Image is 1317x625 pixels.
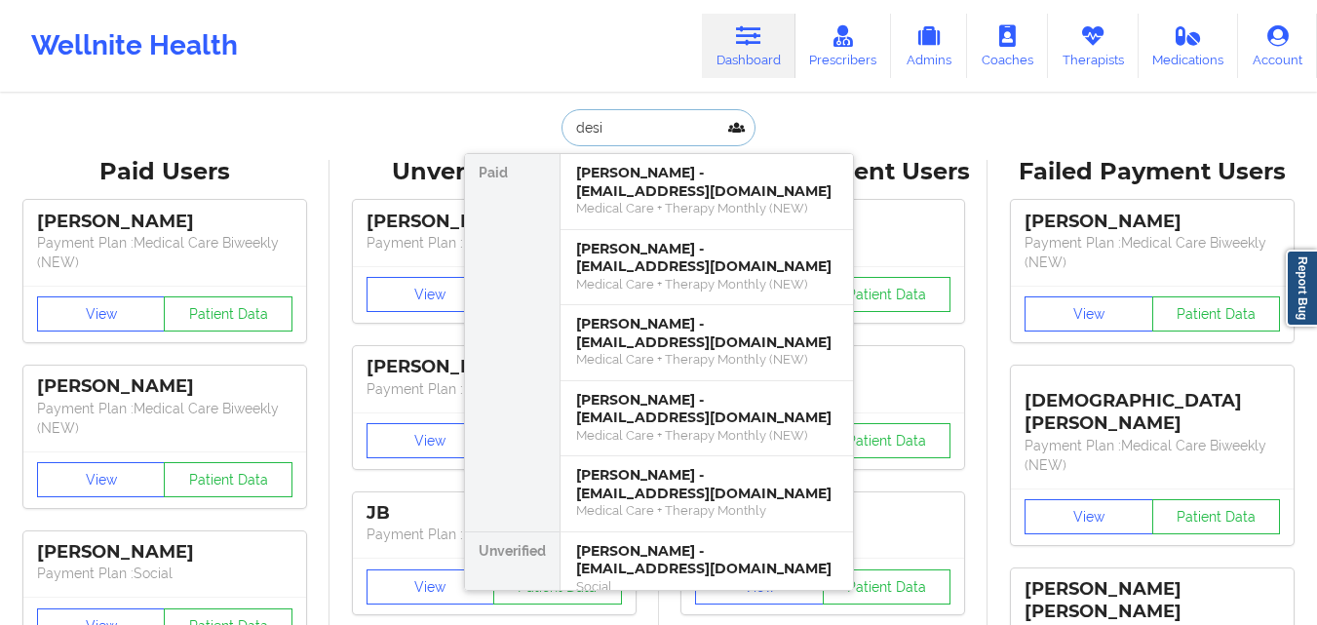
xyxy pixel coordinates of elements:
[14,157,316,187] div: Paid Users
[37,375,292,398] div: [PERSON_NAME]
[37,211,292,233] div: [PERSON_NAME]
[1025,375,1280,435] div: [DEMOGRAPHIC_DATA][PERSON_NAME]
[1152,296,1281,332] button: Patient Data
[367,525,622,544] p: Payment Plan : Unmatched Plan
[1238,14,1317,78] a: Account
[891,14,967,78] a: Admins
[37,296,166,332] button: View
[576,200,837,216] div: Medical Care + Therapy Monthly (NEW)
[1048,14,1139,78] a: Therapists
[1025,578,1280,623] div: [PERSON_NAME] [PERSON_NAME]
[1025,211,1280,233] div: [PERSON_NAME]
[1025,436,1280,475] p: Payment Plan : Medical Care Biweekly (NEW)
[702,14,795,78] a: Dashboard
[164,296,292,332] button: Patient Data
[1025,233,1280,272] p: Payment Plan : Medical Care Biweekly (NEW)
[576,578,837,595] div: Social
[576,240,837,276] div: [PERSON_NAME] - [EMAIL_ADDRESS][DOMAIN_NAME]
[576,391,837,427] div: [PERSON_NAME] - [EMAIL_ADDRESS][DOMAIN_NAME]
[367,502,622,525] div: JB
[576,427,837,444] div: Medical Care + Therapy Monthly (NEW)
[367,277,495,312] button: View
[37,541,292,564] div: [PERSON_NAME]
[576,315,837,351] div: [PERSON_NAME] - [EMAIL_ADDRESS][DOMAIN_NAME]
[37,399,292,438] p: Payment Plan : Medical Care Biweekly (NEW)
[576,502,837,519] div: Medical Care + Therapy Monthly
[1139,14,1239,78] a: Medications
[367,211,622,233] div: [PERSON_NAME]
[823,423,951,458] button: Patient Data
[823,569,951,605] button: Patient Data
[576,164,837,200] div: [PERSON_NAME] - [EMAIL_ADDRESS][DOMAIN_NAME]
[367,379,622,399] p: Payment Plan : Unmatched Plan
[576,466,837,502] div: [PERSON_NAME] - [EMAIL_ADDRESS][DOMAIN_NAME]
[1025,296,1153,332] button: View
[795,14,892,78] a: Prescribers
[1025,499,1153,534] button: View
[1001,157,1303,187] div: Failed Payment Users
[1152,499,1281,534] button: Patient Data
[367,569,495,605] button: View
[823,277,951,312] button: Patient Data
[343,157,645,187] div: Unverified Users
[37,462,166,497] button: View
[465,154,560,532] div: Paid
[1286,250,1317,327] a: Report Bug
[367,233,622,253] p: Payment Plan : Unmatched Plan
[967,14,1048,78] a: Coaches
[576,542,837,578] div: [PERSON_NAME] - [EMAIL_ADDRESS][DOMAIN_NAME]
[37,564,292,583] p: Payment Plan : Social
[367,356,622,378] div: [PERSON_NAME]
[576,276,837,293] div: Medical Care + Therapy Monthly (NEW)
[576,351,837,368] div: Medical Care + Therapy Monthly (NEW)
[164,462,292,497] button: Patient Data
[37,233,292,272] p: Payment Plan : Medical Care Biweekly (NEW)
[367,423,495,458] button: View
